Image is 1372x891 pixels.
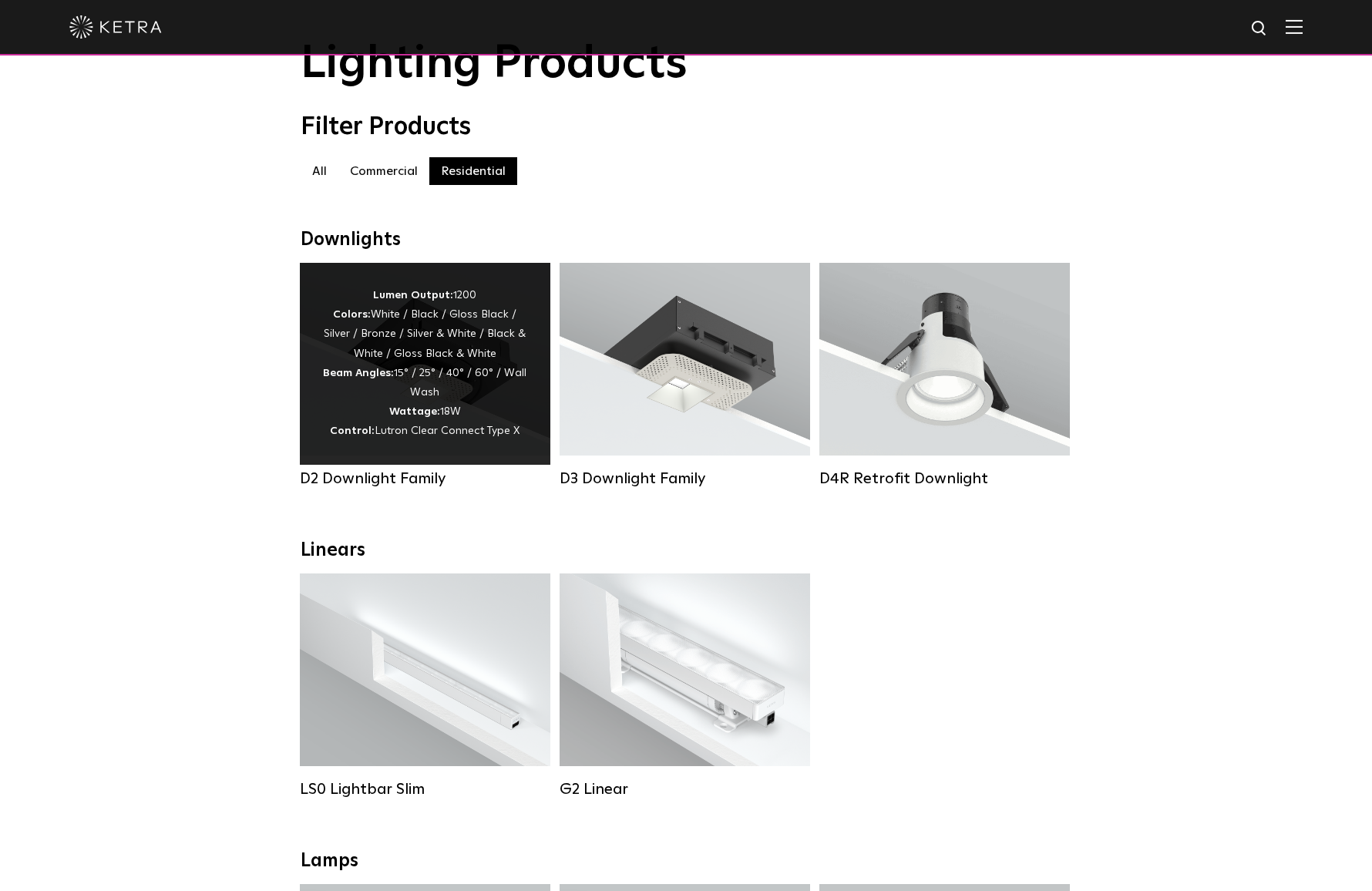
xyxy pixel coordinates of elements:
[1286,19,1303,34] img: Hamburger%20Nav.svg
[560,469,810,488] div: D3 Downlight Family
[333,309,371,320] strong: Colors:
[560,780,810,799] div: G2 Linear
[301,229,1071,251] div: Downlights
[323,368,394,378] strong: Beam Angles:
[301,157,338,185] label: All
[389,406,440,417] strong: Wattage:
[300,469,550,488] div: D2 Downlight Family
[819,469,1070,488] div: D4R Retrofit Downlight
[819,263,1070,488] a: D4R Retrofit Downlight Lumen Output:800Colors:White / BlackBeam Angles:15° / 25° / 40° / 60°Watta...
[330,425,375,436] strong: Control:
[375,425,520,436] span: Lutron Clear Connect Type X
[301,850,1071,873] div: Lamps
[560,263,810,488] a: D3 Downlight Family Lumen Output:700 / 900 / 1100Colors:White / Black / Silver / Bronze / Paintab...
[69,15,162,39] img: ketra-logo-2019-white
[301,113,1071,142] div: Filter Products
[300,263,550,488] a: D2 Downlight Family Lumen Output:1200Colors:White / Black / Gloss Black / Silver / Bronze / Silve...
[1250,19,1269,39] img: search icon
[560,573,810,799] a: G2 Linear Lumen Output:400 / 700 / 1000Colors:WhiteBeam Angles:Flood / [GEOGRAPHIC_DATA] / Narrow...
[301,41,688,87] span: Lighting Products
[323,286,527,442] div: 1200 White / Black / Gloss Black / Silver / Bronze / Silver & White / Black & White / Gloss Black...
[300,573,550,799] a: LS0 Lightbar Slim Lumen Output:200 / 350Colors:White / BlackControl:X96 Controller
[301,540,1071,562] div: Linears
[373,290,453,301] strong: Lumen Output:
[338,157,429,185] label: Commercial
[429,157,517,185] label: Residential
[300,780,550,799] div: LS0 Lightbar Slim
